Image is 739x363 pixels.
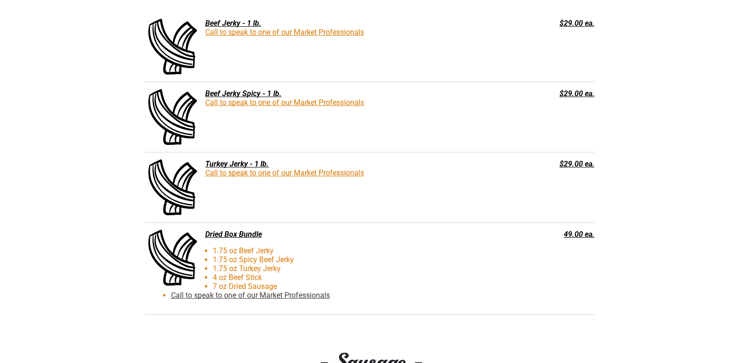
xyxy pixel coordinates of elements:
[145,19,500,28] div: Beef Jerky - 1 lb.
[505,230,595,239] div: 49.00 ea.
[505,89,595,98] div: $29.00 ea.
[171,255,508,264] li: 1.75 oz Spicy Beef Jerky
[145,89,500,98] div: Beef Jerky Spicy - 1 lb.
[505,19,595,28] div: $29.00 ea.
[205,98,364,107] a: Call to speak to one of our Market Professionals
[171,282,508,291] li: 7 oz Dried Sausage
[171,264,508,273] li: 1.75 oz Turkey Jerky
[145,159,500,168] div: Turkey Jerky - 1 lb.
[505,159,595,168] div: $29.00 ea.
[205,168,364,177] a: Call to speak to one of our Market Professionals
[171,273,508,282] li: 4 oz Beef Stick
[171,291,330,300] a: Call to speak to one of our Market Professionals
[171,246,508,255] li: 1.75 oz Beef Jerky
[145,230,500,239] div: Dried Box Bundle
[205,28,364,37] a: Call to speak to one of our Market Professionals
